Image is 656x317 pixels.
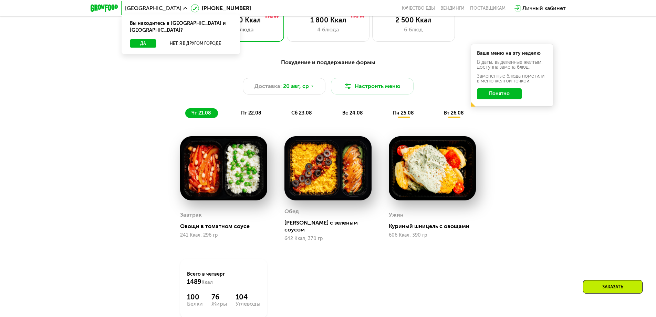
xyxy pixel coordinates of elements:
a: [PHONE_NUMBER] [191,4,251,12]
div: [PERSON_NAME] с зеленым соусом [284,219,377,233]
div: 642 Ккал, 370 гр [284,236,372,241]
div: Ваше меню на эту неделю [477,51,547,56]
button: Да [130,39,156,48]
span: [GEOGRAPHIC_DATA] [125,6,181,11]
span: пн 25.08 [393,110,414,116]
div: 2 500 Ккал [379,16,448,24]
span: вт 26.08 [444,110,464,116]
div: В даты, выделенные желтым, доступна замена блюд. [477,60,547,70]
div: Вы находитесь в [GEOGRAPHIC_DATA] и [GEOGRAPHIC_DATA]? [122,14,240,39]
span: Ккал [201,279,213,285]
div: Жиры [211,301,227,307]
div: Всего в четверг [187,271,260,286]
span: 1489 [187,278,201,286]
span: Доставка: [254,82,282,90]
div: 241 Ккал, 296 гр [180,232,267,238]
div: 1 400 Ккал [209,16,277,24]
button: Понятно [477,88,522,99]
div: 3 блюда [209,26,277,34]
div: Завтрак [180,210,202,220]
div: поставщикам [470,6,506,11]
div: Личный кабинет [522,4,566,12]
div: Углеводы [236,301,260,307]
span: чт 21.08 [191,110,211,116]
span: вс 24.08 [342,110,363,116]
span: 20 авг, ср [283,82,309,90]
div: Ужин [389,210,404,220]
div: Обед [284,206,299,217]
button: Настроить меню [331,78,414,95]
span: сб 23.08 [291,110,312,116]
div: Заказать [583,280,643,294]
span: пт 22.08 [241,110,261,116]
div: 6 блюд [379,26,448,34]
div: 4 блюда [294,26,362,34]
div: Заменённые блюда пометили в меню жёлтой точкой. [477,74,547,83]
div: Белки [187,301,203,307]
div: Овощи в томатном соусе [180,223,273,230]
div: 1 800 Ккал [294,16,362,24]
div: 606 Ккал, 390 гр [389,232,476,238]
div: 100 [187,293,203,301]
a: Вендинги [440,6,465,11]
a: Качество еды [402,6,435,11]
div: 104 [236,293,260,301]
div: Похудение и поддержание формы [124,58,532,67]
div: 76 [211,293,227,301]
button: Нет, я в другом городе [159,39,232,48]
div: Куриный шницель с овощами [389,223,481,230]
